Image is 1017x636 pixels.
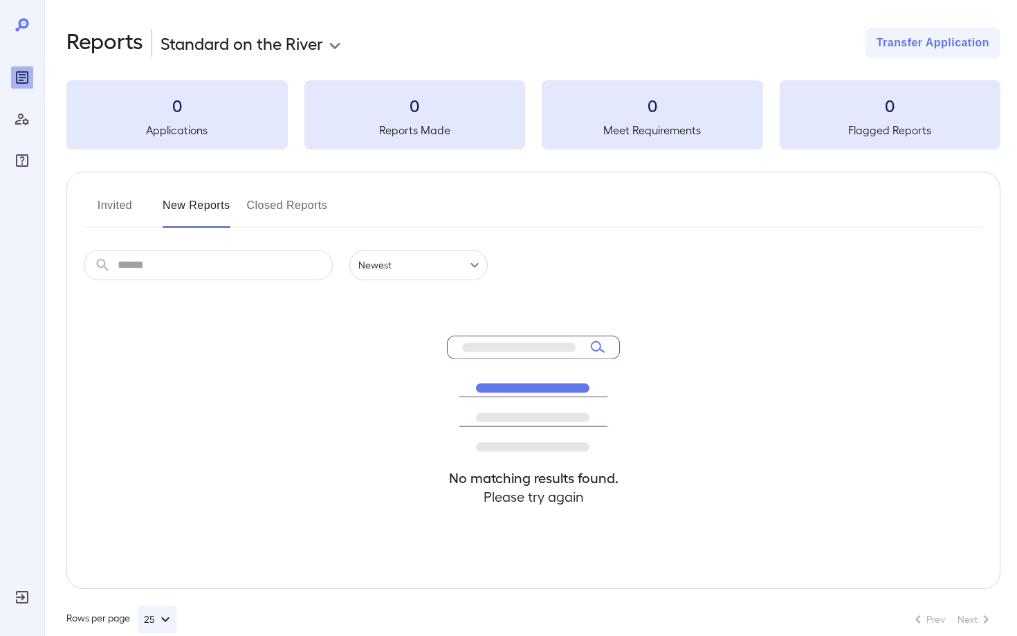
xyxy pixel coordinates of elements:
h3: 0 [542,94,763,116]
h3: 0 [304,94,526,116]
div: Manage Users [11,108,33,130]
h5: Flagged Reports [780,122,1001,138]
h3: 0 [66,94,288,116]
h5: Reports Made [304,122,526,138]
div: Newest [349,250,488,280]
button: Invited [84,194,146,228]
nav: pagination navigation [904,608,1000,630]
button: Closed Reports [247,194,328,228]
div: Reports [11,66,33,89]
button: 25 [138,606,176,633]
div: Log Out [11,586,33,608]
h5: Meet Requirements [542,122,763,138]
h5: Applications [66,122,288,138]
h3: 0 [780,94,1001,116]
summary: 0Applications0Reports Made0Meet Requirements0Flagged Reports [66,80,1000,149]
p: Standard on the River [161,32,323,54]
div: Rows per page [66,606,176,633]
h2: Reports [66,28,143,58]
h4: No matching results found. [447,469,620,487]
div: FAQ [11,149,33,172]
button: New Reports [163,194,230,228]
button: Transfer Application [865,28,1000,58]
h4: Please try again [447,487,620,506]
